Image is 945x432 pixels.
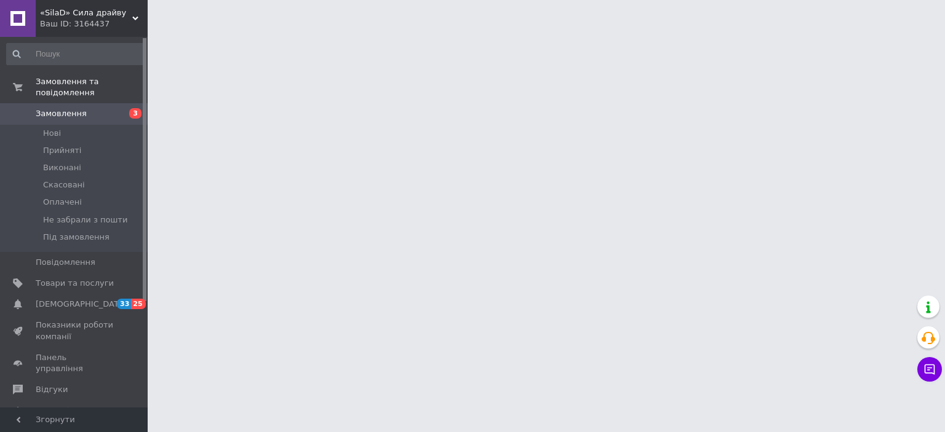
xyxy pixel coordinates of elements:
[36,257,95,268] span: Повідомлення
[43,179,85,190] span: Скасовані
[917,357,942,382] button: Чат з покупцем
[129,108,142,119] span: 3
[40,7,132,18] span: «SilaD» Сила драйву
[43,145,81,156] span: Прийняті
[43,197,82,208] span: Оплачені
[36,299,127,310] span: [DEMOGRAPHIC_DATA]
[43,162,81,173] span: Виконані
[36,320,114,342] span: Показники роботи компанії
[36,384,68,395] span: Відгуки
[36,405,69,416] span: Покупці
[6,43,145,65] input: Пошук
[36,352,114,374] span: Панель управління
[43,232,110,243] span: Під замовлення
[36,108,87,119] span: Замовлення
[43,214,127,226] span: Не забрали з пошти
[36,278,114,289] span: Товари та послуги
[117,299,131,309] span: 33
[36,76,148,98] span: Замовлення та повідомлення
[43,128,61,139] span: Нові
[131,299,145,309] span: 25
[40,18,148,29] div: Ваш ID: 3164437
